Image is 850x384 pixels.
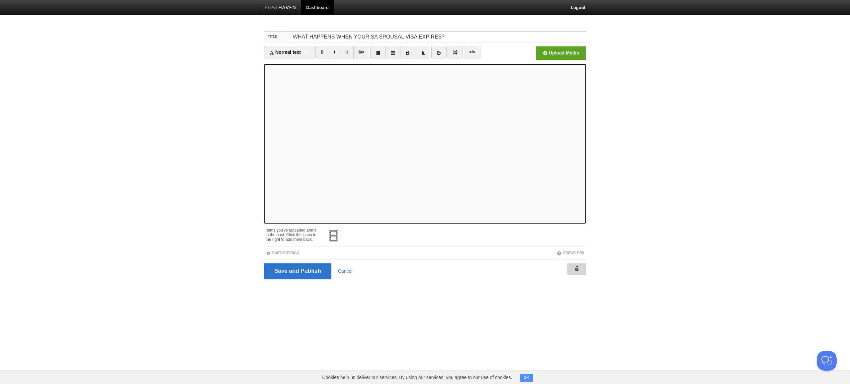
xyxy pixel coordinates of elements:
[338,268,353,274] a: Cancel
[326,228,342,244] img: video.png
[265,6,296,11] img: Posthaven-bar
[329,46,340,58] a: I
[340,46,354,58] a: U
[359,50,364,54] del: Str
[315,46,329,58] a: B
[453,50,458,54] img: pagebreak-icon.png
[269,49,301,55] span: Normal text
[464,46,480,58] a: </>
[264,263,331,279] input: Save and Publish
[817,351,837,371] iframe: Help Scout Beacon - Open
[264,32,291,42] label: Title
[266,225,319,242] div: Items you've uploaded aren't in the post. Click the icons to the right to add them back.
[557,251,584,255] a: Editor Tips
[266,251,299,255] a: Post Settings
[520,374,533,382] button: OK
[315,371,519,384] span: Cookies help us deliver our services. By using our services, you agree to our use of cookies.
[353,46,370,58] a: Str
